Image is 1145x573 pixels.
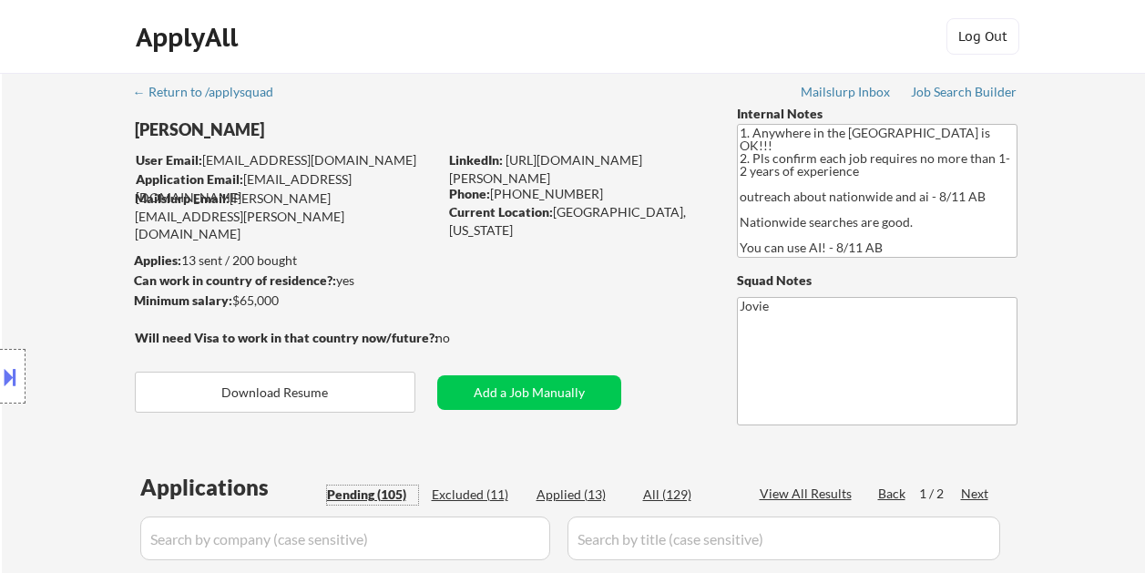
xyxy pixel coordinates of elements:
[737,271,1017,290] div: Squad Notes
[133,86,291,98] div: ← Return to /applysquad
[449,185,707,203] div: [PHONE_NUMBER]
[643,486,734,504] div: All (129)
[878,485,907,503] div: Back
[737,105,1017,123] div: Internal Notes
[946,18,1019,55] button: Log Out
[449,152,642,186] a: [URL][DOMAIN_NAME][PERSON_NAME]
[919,485,961,503] div: 1 / 2
[327,486,418,504] div: Pending (105)
[437,375,621,410] button: Add a Job Manually
[449,204,553,220] strong: Current Location:
[760,485,857,503] div: View All Results
[449,186,490,201] strong: Phone:
[911,86,1017,98] div: Job Search Builder
[449,152,503,168] strong: LinkedIn:
[140,517,550,560] input: Search by company (case sensitive)
[435,329,487,347] div: no
[449,203,707,239] div: [GEOGRAPHIC_DATA], [US_STATE]
[801,86,892,98] div: Mailslurp Inbox
[136,22,243,53] div: ApplyAll
[567,517,1000,560] input: Search by title (case sensitive)
[801,85,892,103] a: Mailslurp Inbox
[133,85,291,103] a: ← Return to /applysquad
[911,85,1017,103] a: Job Search Builder
[432,486,523,504] div: Excluded (11)
[537,486,628,504] div: Applied (13)
[961,485,990,503] div: Next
